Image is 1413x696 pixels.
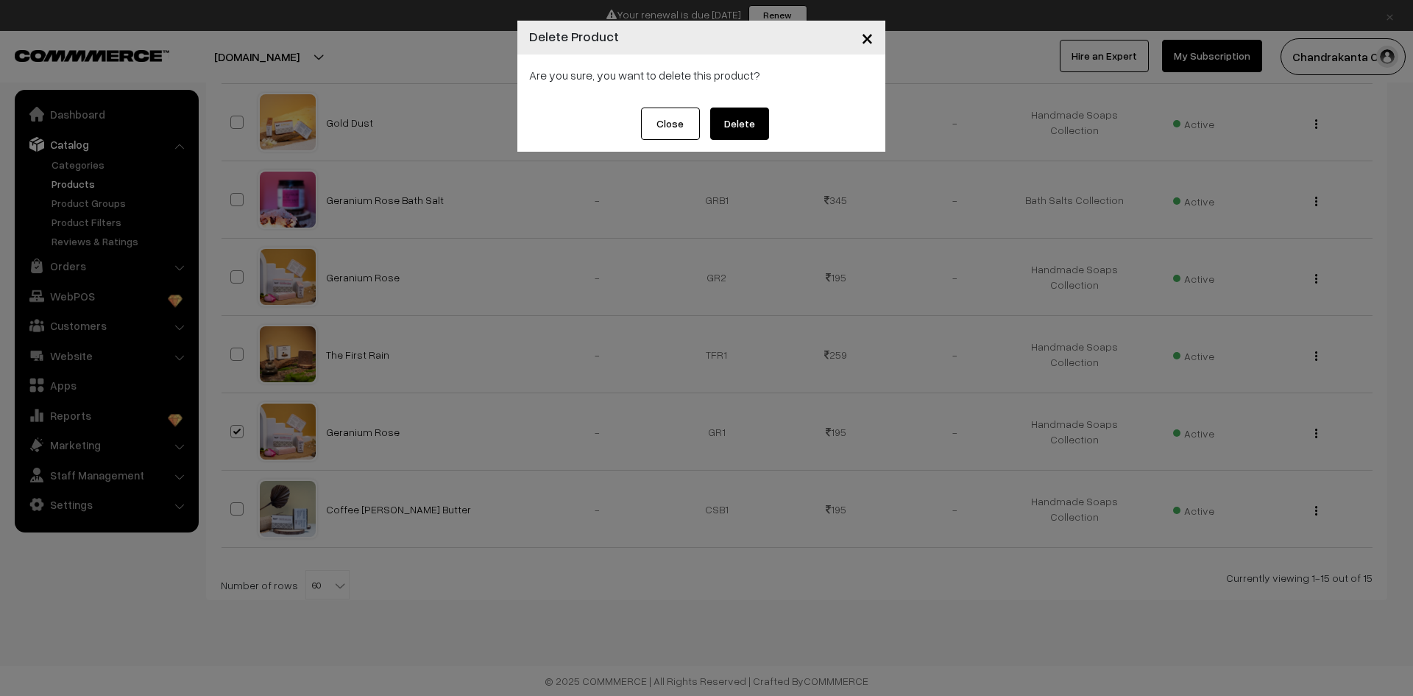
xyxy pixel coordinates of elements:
button: Close [849,15,885,60]
button: Delete [710,108,769,140]
h4: Delete Product [529,27,619,46]
p: Are you sure, you want to delete this product? [529,66,874,84]
span: × [861,24,874,51]
button: Close [641,108,700,140]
